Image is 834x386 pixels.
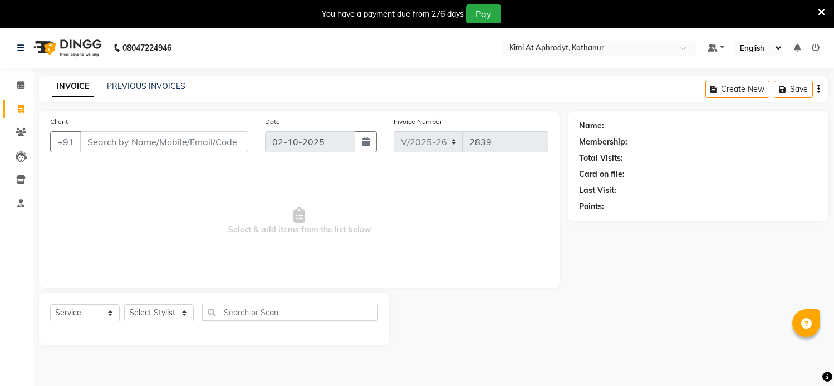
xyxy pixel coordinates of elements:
[122,32,171,63] b: 08047224946
[50,166,548,277] span: Select & add items from the list below
[579,169,625,180] div: Card on file:
[52,77,94,97] a: INVOICE
[265,117,280,127] label: Date
[107,81,185,91] a: PREVIOUS INVOICES
[579,185,616,196] div: Last Visit:
[774,81,813,98] button: Save
[466,4,501,23] button: Pay
[579,136,627,148] div: Membership:
[80,131,248,152] input: Search by Name/Mobile/Email/Code
[579,201,604,212] div: Points:
[705,81,769,98] button: Create New
[50,131,81,152] button: +91
[394,117,442,127] label: Invoice Number
[579,152,623,164] div: Total Visits:
[579,120,604,132] div: Name:
[28,32,105,63] img: logo
[322,8,464,20] div: You have a payment due from 276 days
[50,117,68,127] label: Client
[787,342,823,375] iframe: chat widget
[202,304,378,321] input: Search or Scan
